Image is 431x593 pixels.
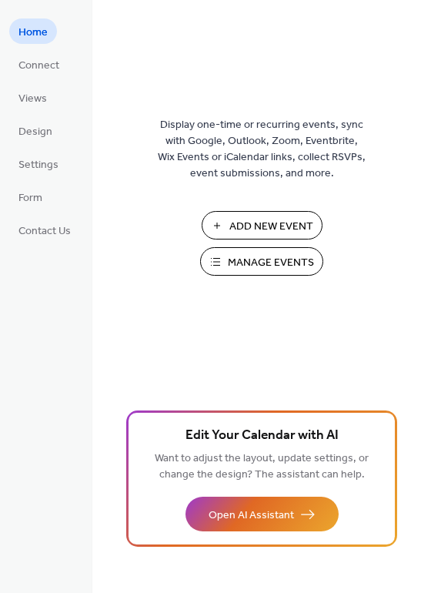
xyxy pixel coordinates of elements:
a: Views [9,85,56,110]
button: Add New Event [202,211,322,240]
span: Home [18,25,48,41]
span: Design [18,124,52,140]
span: Manage Events [228,255,314,271]
button: Manage Events [200,247,323,276]
span: Want to adjust the layout, update settings, or change the design? The assistant can help. [155,448,369,485]
span: Views [18,91,47,107]
a: Connect [9,52,68,77]
button: Open AI Assistant [185,497,339,531]
span: Contact Us [18,223,71,240]
span: Add New Event [229,219,313,235]
a: Design [9,118,62,143]
span: Open AI Assistant [209,508,294,524]
span: Form [18,190,42,206]
span: Edit Your Calendar with AI [185,425,339,447]
a: Contact Us [9,217,80,243]
span: Connect [18,58,59,74]
a: Settings [9,151,68,176]
a: Home [9,18,57,44]
span: Settings [18,157,58,173]
span: Display one-time or recurring events, sync with Google, Outlook, Zoom, Eventbrite, Wix Events or ... [158,117,366,182]
a: Form [9,184,52,209]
